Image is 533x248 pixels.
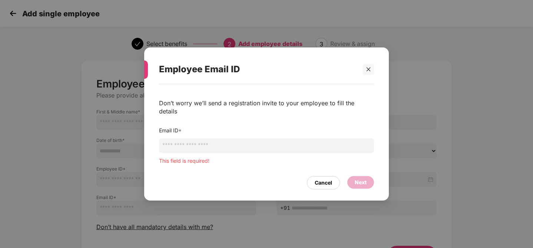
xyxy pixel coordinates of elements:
[159,99,374,115] div: Don’t worry we’ll send a registration invite to your employee to fill the details
[315,179,332,187] div: Cancel
[159,55,356,84] div: Employee Email ID
[159,127,182,133] label: Email ID
[159,158,209,164] span: This field is required!
[355,178,367,186] div: Next
[366,67,371,72] span: close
